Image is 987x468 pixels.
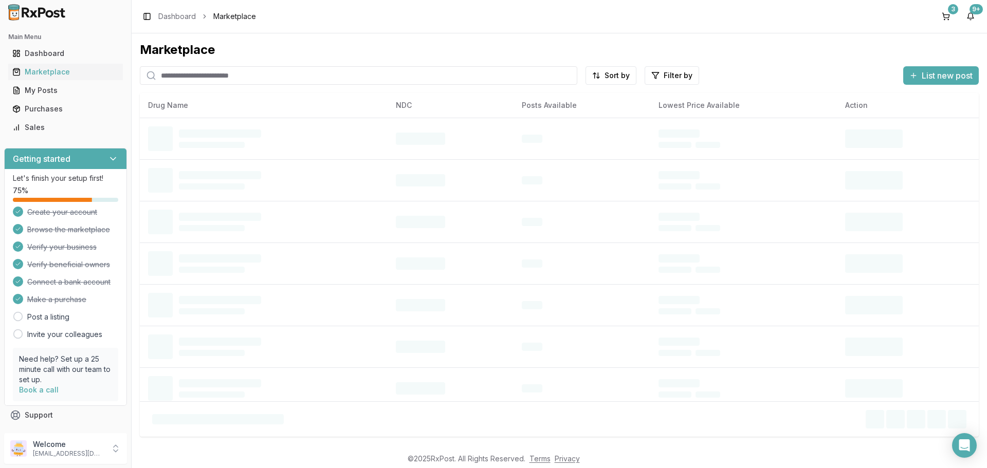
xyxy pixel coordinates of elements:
[8,33,123,41] h2: Main Menu
[140,93,388,118] th: Drug Name
[650,93,837,118] th: Lowest Price Available
[938,8,954,25] button: 3
[4,424,127,443] button: Feedback
[970,4,983,14] div: 9+
[19,385,59,394] a: Book a call
[158,11,256,22] nav: breadcrumb
[33,439,104,450] p: Welcome
[903,71,979,82] a: List new post
[27,259,110,270] span: Verify beneficial owners
[4,64,127,80] button: Marketplace
[645,66,699,85] button: Filter by
[12,104,119,114] div: Purchases
[8,44,123,63] a: Dashboard
[952,433,977,458] div: Open Intercom Messenger
[962,8,979,25] button: 9+
[140,42,979,58] div: Marketplace
[8,118,123,137] a: Sales
[605,70,630,81] span: Sort by
[529,454,551,463] a: Terms
[948,4,958,14] div: 3
[586,66,636,85] button: Sort by
[555,454,580,463] a: Privacy
[12,48,119,59] div: Dashboard
[25,428,60,439] span: Feedback
[4,4,70,21] img: RxPost Logo
[27,207,97,217] span: Create your account
[27,329,102,340] a: Invite your colleagues
[27,294,86,305] span: Make a purchase
[33,450,104,458] p: [EMAIL_ADDRESS][DOMAIN_NAME]
[10,440,27,457] img: User avatar
[4,82,127,99] button: My Posts
[27,242,97,252] span: Verify your business
[4,45,127,62] button: Dashboard
[12,85,119,96] div: My Posts
[13,153,70,165] h3: Getting started
[13,185,28,196] span: 75 %
[903,66,979,85] button: List new post
[922,69,973,82] span: List new post
[4,101,127,117] button: Purchases
[664,70,692,81] span: Filter by
[12,67,119,77] div: Marketplace
[27,277,111,287] span: Connect a bank account
[19,354,112,385] p: Need help? Set up a 25 minute call with our team to set up.
[12,122,119,133] div: Sales
[837,93,979,118] th: Action
[158,11,196,22] a: Dashboard
[4,406,127,424] button: Support
[4,119,127,136] button: Sales
[8,81,123,100] a: My Posts
[514,93,650,118] th: Posts Available
[8,63,123,81] a: Marketplace
[27,312,69,322] a: Post a listing
[13,173,118,183] p: Let's finish your setup first!
[8,100,123,118] a: Purchases
[388,93,514,118] th: NDC
[213,11,256,22] span: Marketplace
[27,224,110,235] span: Browse the marketplace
